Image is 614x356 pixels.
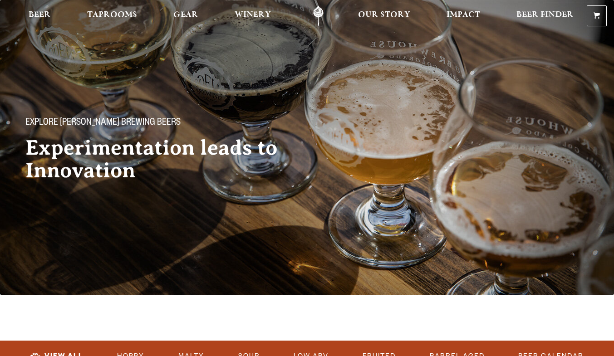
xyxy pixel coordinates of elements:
a: Impact [441,6,486,26]
a: Gear [167,6,204,26]
span: Taprooms [87,11,137,19]
a: Taprooms [81,6,143,26]
a: Winery [229,6,277,26]
span: Impact [447,11,480,19]
a: Odell Home [301,6,335,26]
a: Beer Finder [511,6,580,26]
span: Explore [PERSON_NAME] Brewing Beers [25,117,181,129]
span: Gear [173,11,198,19]
a: Our Story [352,6,416,26]
span: Our Story [358,11,410,19]
h2: Experimentation leads to Innovation [25,137,309,182]
a: Beer [23,6,57,26]
span: Beer [29,11,51,19]
span: Winery [235,11,271,19]
span: Beer Finder [516,11,574,19]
